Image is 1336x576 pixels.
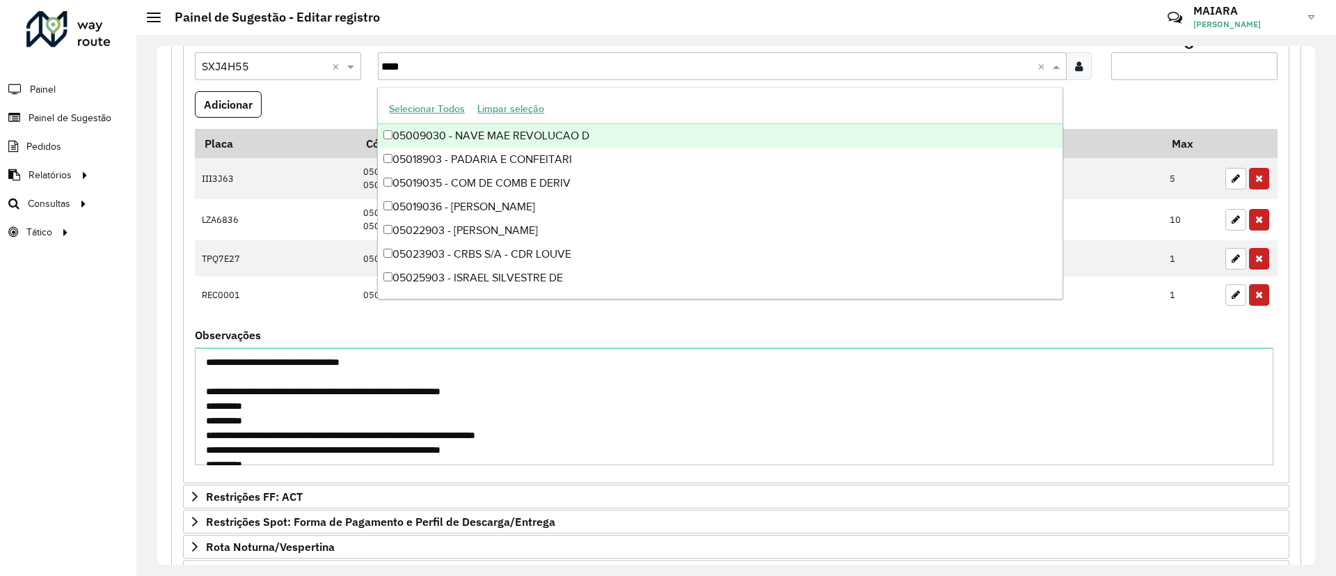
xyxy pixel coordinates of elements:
span: Restrições FF: ACT [206,491,303,502]
span: Relatórios [29,168,72,182]
div: 05018903 - PADARIA E CONFEITARI [378,148,1062,171]
h2: Painel de Sugestão - Editar registro [161,10,380,25]
ng-dropdown-panel: Options list [377,87,1063,299]
th: Max [1163,129,1218,158]
span: Painel de Sugestão [29,111,111,125]
div: 05009030 - NAVE MAE REVOLUCAO D [378,124,1062,148]
button: Selecionar Todos [383,98,471,120]
div: 05019036 - [PERSON_NAME] [378,195,1062,219]
label: Observações [195,327,261,343]
td: 1 [1163,277,1218,313]
div: 05025903 - ISRAEL SILVESTRE DE [378,266,1062,290]
div: 05019035 - COM DE COMB E DERIV [378,171,1062,195]
span: Pedidos [26,139,61,154]
td: 10 [1163,199,1218,240]
td: LZA6836 [195,199,356,240]
div: 05023903 - CRBS S/A - CDR LOUVE [378,242,1062,266]
td: 05001037 05031801 [356,158,780,199]
td: 5 [1163,158,1218,199]
td: 05090316 [356,240,780,277]
span: Clear all [1037,58,1049,75]
span: Consultas [28,196,70,211]
td: TPQ7E27 [195,240,356,277]
td: REC0001 [195,277,356,313]
span: Clear all [332,58,344,75]
td: 05018769 [356,277,780,313]
td: 05017360 05027067 [356,199,780,240]
button: Limpar seleção [471,98,550,120]
a: Rota Noturna/Vespertina [183,535,1289,559]
th: Placa [195,129,356,158]
span: [PERSON_NAME] [1193,18,1298,31]
a: Restrições Spot: Forma de Pagamento e Perfil de Descarga/Entrega [183,510,1289,534]
div: 05022903 - [PERSON_NAME] [378,219,1062,242]
div: Mapas Sugeridos: Placa-Cliente [183,29,1289,483]
button: Adicionar [195,91,262,118]
td: 1 [1163,240,1218,277]
span: Restrições Spot: Forma de Pagamento e Perfil de Descarga/Entrega [206,516,555,527]
a: Restrições FF: ACT [183,485,1289,508]
th: Código Cliente [356,129,780,158]
span: Rota Noturna/Vespertina [206,541,335,552]
span: Painel [30,82,56,97]
span: Tático [26,225,52,240]
td: III3J63 [195,158,356,199]
div: 05026903 - [GEOGRAPHIC_DATA] [378,290,1062,313]
h3: MAIARA [1193,4,1298,17]
a: Contato Rápido [1160,3,1190,33]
